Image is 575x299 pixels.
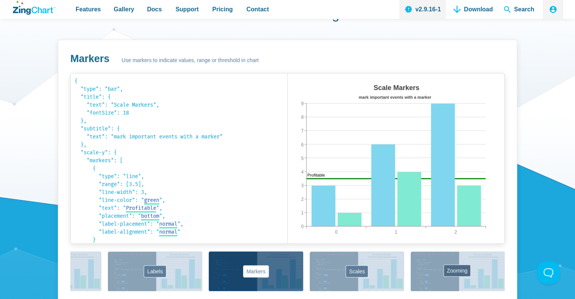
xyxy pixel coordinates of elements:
[147,4,162,14] span: Docs
[114,4,134,14] span: Gallery
[126,205,156,211] span: Profitable
[108,251,202,291] button: Labels
[144,197,159,203] span: green
[141,213,159,219] span: bottom
[411,251,505,291] button: Zooming
[246,4,269,14] span: Contact
[212,4,232,14] span: Pricing
[175,4,198,14] span: Support
[122,56,259,65] span: Use markers to indicate values, range or threshold in chart
[70,52,110,65] h3: Markers
[310,251,404,291] button: Scales
[13,1,56,15] a: ZingChart Logo. Click to return to the homepage
[209,251,303,291] button: Markers
[159,221,177,227] span: normal
[159,229,177,235] span: normal
[537,261,560,284] iframe: Toggle Customer Support
[76,4,101,14] span: Features
[74,77,284,240] code: { "type": "bar", "title": { "text": "Scale Markers", "fontSize": 18 }, "subtitle": { "text": "mar...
